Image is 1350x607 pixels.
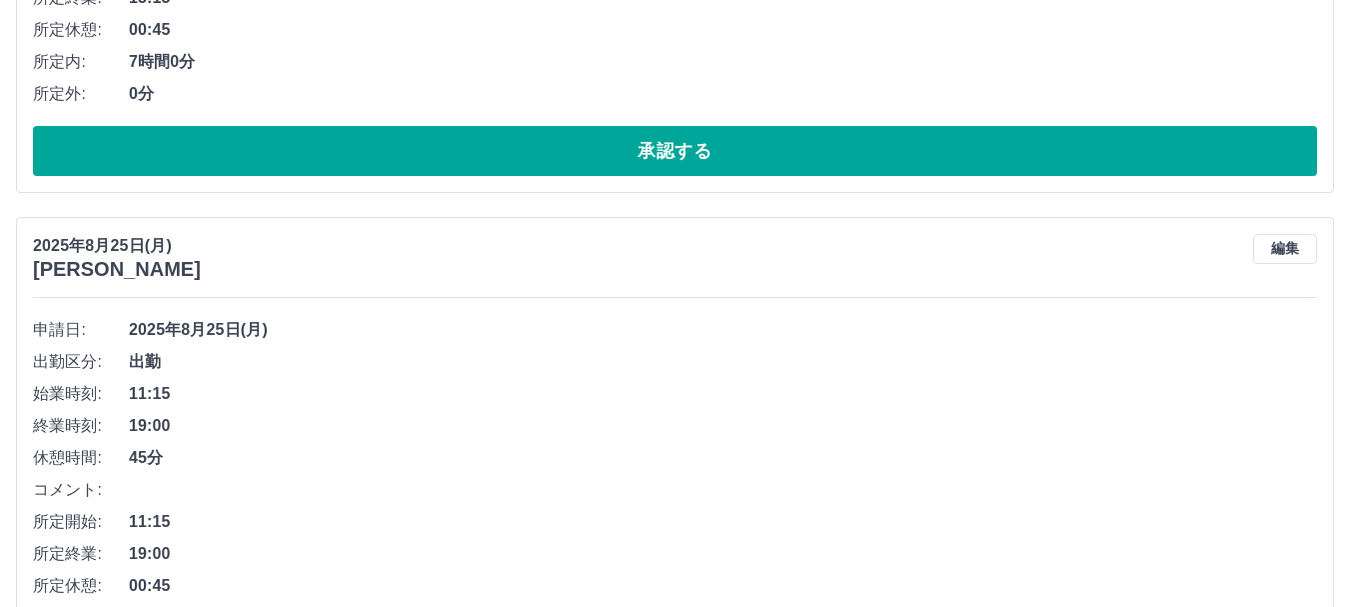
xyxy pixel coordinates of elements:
[129,446,1317,470] span: 45分
[33,382,129,406] span: 始業時刻:
[129,510,1317,534] span: 11:15
[129,50,1317,74] span: 7時間0分
[1253,234,1317,264] button: 編集
[33,478,129,502] span: コメント:
[129,318,1317,342] span: 2025年8月25日(月)
[33,318,129,342] span: 申請日:
[33,18,129,42] span: 所定休憩:
[33,574,129,598] span: 所定休憩:
[129,382,1317,406] span: 11:15
[33,446,129,470] span: 休憩時間:
[129,18,1317,42] span: 00:45
[129,542,1317,566] span: 19:00
[33,414,129,438] span: 終業時刻:
[129,82,1317,106] span: 0分
[33,234,201,258] p: 2025年8月25日(月)
[129,414,1317,438] span: 19:00
[33,350,129,374] span: 出勤区分:
[33,126,1317,176] button: 承認する
[33,50,129,74] span: 所定内:
[33,542,129,566] span: 所定終業:
[33,82,129,106] span: 所定外:
[33,510,129,534] span: 所定開始:
[129,574,1317,598] span: 00:45
[33,258,201,281] h3: [PERSON_NAME]
[129,350,1317,374] span: 出勤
